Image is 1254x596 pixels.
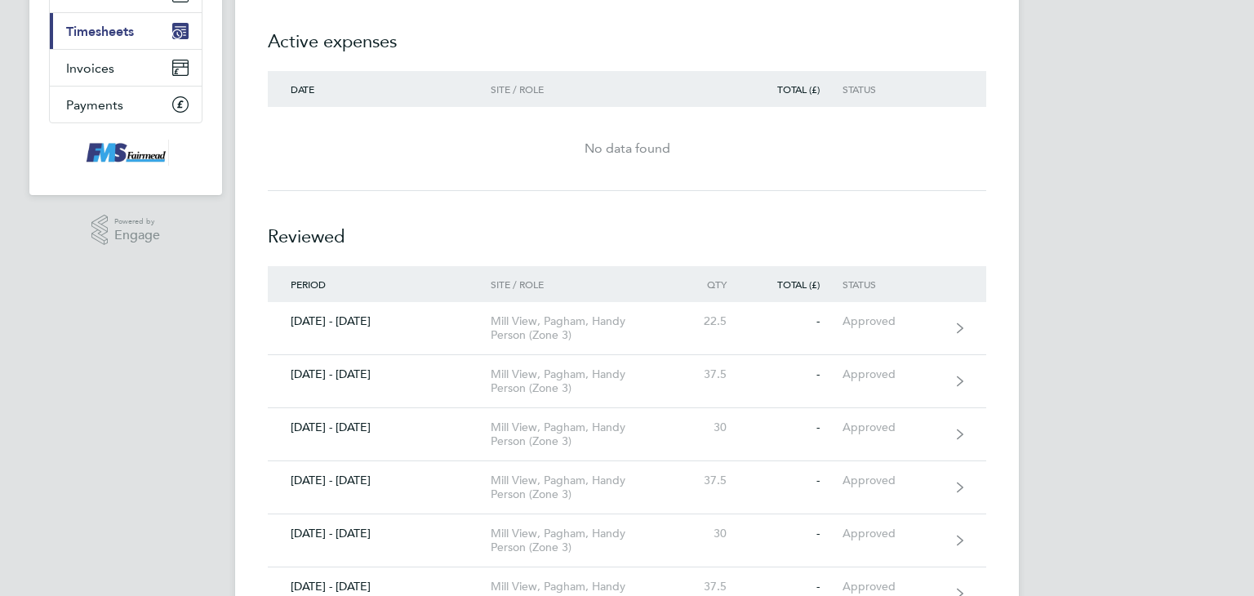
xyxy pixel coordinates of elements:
[268,420,491,434] div: [DATE] - [DATE]
[268,191,986,266] h2: Reviewed
[50,50,202,86] a: Invoices
[114,215,160,229] span: Powered by
[843,367,943,381] div: Approved
[268,83,491,95] div: Date
[268,314,491,328] div: [DATE] - [DATE]
[268,527,491,540] div: [DATE] - [DATE]
[678,420,749,434] div: 30
[678,278,749,290] div: Qty
[82,140,169,166] img: f-mead-logo-retina.png
[749,83,843,95] div: Total (£)
[268,302,986,355] a: [DATE] - [DATE]Mill View, Pagham, Handy Person (Zone 3)22.5-Approved
[749,474,843,487] div: -
[268,367,491,381] div: [DATE] - [DATE]
[843,474,943,487] div: Approved
[843,278,943,290] div: Status
[50,87,202,122] a: Payments
[491,367,678,395] div: Mill View, Pagham, Handy Person (Zone 3)
[66,60,114,76] span: Invoices
[749,420,843,434] div: -
[491,527,678,554] div: Mill View, Pagham, Handy Person (Zone 3)
[749,580,843,594] div: -
[843,420,943,434] div: Approved
[749,367,843,381] div: -
[491,314,678,342] div: Mill View, Pagham, Handy Person (Zone 3)
[491,420,678,448] div: Mill View, Pagham, Handy Person (Zone 3)
[114,229,160,242] span: Engage
[749,527,843,540] div: -
[291,278,326,291] span: Period
[268,474,491,487] div: [DATE] - [DATE]
[268,139,986,158] div: No data found
[66,97,123,113] span: Payments
[843,83,943,95] div: Status
[678,314,749,328] div: 22.5
[678,580,749,594] div: 37.5
[491,278,678,290] div: Site / Role
[66,24,134,39] span: Timesheets
[843,527,943,540] div: Approved
[268,461,986,514] a: [DATE] - [DATE]Mill View, Pagham, Handy Person (Zone 3)37.5-Approved
[491,83,678,95] div: Site / Role
[49,140,202,166] a: Go to home page
[678,367,749,381] div: 37.5
[50,13,202,49] a: Timesheets
[268,514,986,567] a: [DATE] - [DATE]Mill View, Pagham, Handy Person (Zone 3)30-Approved
[678,474,749,487] div: 37.5
[268,355,986,408] a: [DATE] - [DATE]Mill View, Pagham, Handy Person (Zone 3)37.5-Approved
[91,215,161,246] a: Powered byEngage
[749,278,843,290] div: Total (£)
[268,580,491,594] div: [DATE] - [DATE]
[268,408,986,461] a: [DATE] - [DATE]Mill View, Pagham, Handy Person (Zone 3)30-Approved
[749,314,843,328] div: -
[843,580,943,594] div: Approved
[678,527,749,540] div: 30
[843,314,943,328] div: Approved
[491,474,678,501] div: Mill View, Pagham, Handy Person (Zone 3)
